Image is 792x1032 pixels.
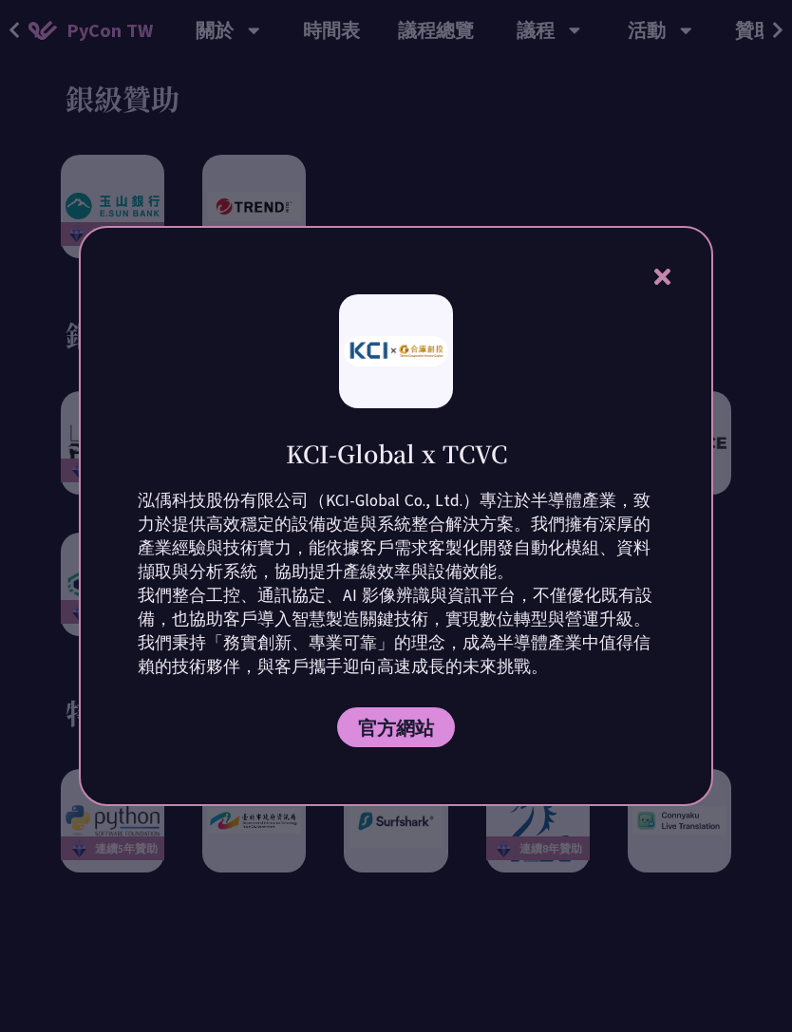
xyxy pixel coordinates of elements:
img: photo [344,336,448,366]
span: 官方網站 [358,716,434,740]
h1: KCI-Global x TCVC [286,437,507,470]
p: 泓偊科技股份有限公司（KCI-Global Co., Ltd.）專注於半導體產業，致力於提供高效穩定的設備改造與系統整合解決方案。我們擁有深厚的產業經驗與技術實力，能依據客戶需求客製化開發自動化... [138,489,653,679]
a: 官方網站 [337,707,455,747]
